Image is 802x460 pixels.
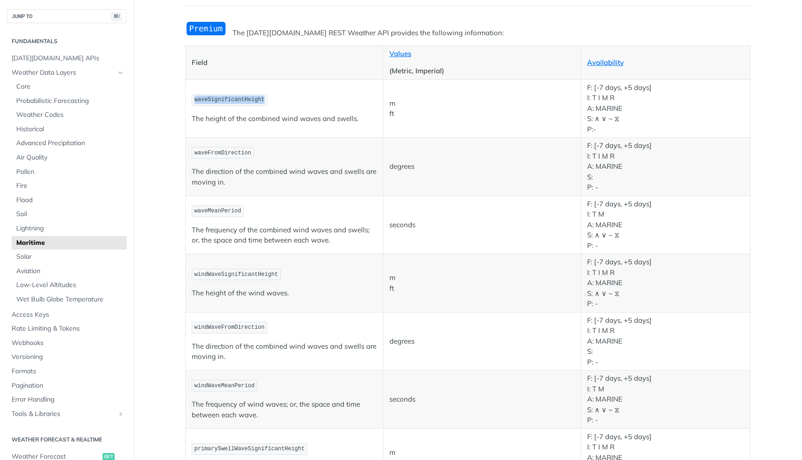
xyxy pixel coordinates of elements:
[16,139,124,148] span: Advanced Precipitation
[16,96,124,106] span: Probabilistic Forecasting
[12,94,127,108] a: Probabilistic Forecasting
[12,222,127,236] a: Lightning
[7,379,127,393] a: Pagination
[12,68,115,77] span: Weather Data Layers
[16,196,124,205] span: Flood
[194,446,305,452] span: primarySwellWaveSignificantHeight
[12,165,127,179] a: Pollen
[389,49,411,58] a: Values
[12,352,124,362] span: Versioning
[12,367,124,376] span: Formats
[16,295,124,304] span: Wet Bulb Globe Temperature
[192,114,377,124] p: The height of the combined wind waves and swells.
[12,324,124,333] span: Rate Limiting & Tokens
[7,51,127,65] a: [DATE][DOMAIN_NAME] APIs
[7,350,127,364] a: Versioning
[12,339,124,348] span: Webhooks
[12,179,127,193] a: Fire
[16,210,124,219] span: Soil
[587,199,744,251] p: F: [-7 days, +5 days] I: T M A: MARINE S: ∧ ∨ ~ ⧖ P: -
[194,271,278,278] span: windWaveSignificantHeight
[7,336,127,350] a: Webhooks
[194,324,265,331] span: windWaveFromDirection
[587,83,744,135] p: F: [-7 days, +5 days] I: T I M R A: MARINE S: ∧ ∨ ~ ⧖ P:-
[117,410,124,418] button: Show subpages for Tools & Libraries
[12,381,124,390] span: Pagination
[185,28,750,38] p: The [DATE][DOMAIN_NAME] REST Weather API provides the following information:
[16,153,124,162] span: Air Quality
[16,125,124,134] span: Historical
[7,393,127,407] a: Error Handling
[587,373,744,426] p: F: [-7 days, +5 days] I: T M A: MARINE S: ∧ ∨ ~ ⧖ P: -
[12,293,127,307] a: Wet Bulb Globe Temperature
[7,308,127,322] a: Access Keys
[192,57,377,68] p: Field
[12,122,127,136] a: Historical
[12,54,124,63] span: [DATE][DOMAIN_NAME] APIs
[192,399,377,420] p: The frequency of wind waves; or, the space and time between each wave.
[7,407,127,421] a: Tools & LibrariesShow subpages for Tools & Libraries
[192,225,377,246] p: The frequency of the combined wind waves and swells; or, the space and time between each wave.
[16,224,124,233] span: Lightning
[12,207,127,221] a: Soil
[587,58,624,67] a: Availability
[7,435,127,444] h2: Weather Forecast & realtime
[587,141,744,193] p: F: [-7 days, +5 days] I: T I M R A: MARINE S: P: -
[192,166,377,187] p: The direction of the combined wind waves and swells are moving in.
[192,341,377,362] p: The direction of the combined wind waves and swells are moving in.
[194,96,265,103] span: waveSignificantHeight
[194,383,255,389] span: windWaveMeanPeriod
[12,278,127,292] a: Low-Level Altitudes
[12,80,127,94] a: Core
[587,315,744,368] p: F: [-7 days, +5 days] I: T I M R A: MARINE S: P: -
[7,322,127,336] a: Rate Limiting & Tokens
[12,136,127,150] a: Advanced Precipitation
[12,108,127,122] a: Weather Codes
[12,193,127,207] a: Flood
[7,9,127,23] button: JUMP TO⌘/
[7,364,127,378] a: Formats
[16,82,124,91] span: Core
[389,161,575,172] p: degrees
[587,257,744,309] p: F: [-7 days, +5 days] I: T I M R A: MARINE S: ∧ ∨ ~ ⧖ P: -
[389,66,575,77] p: (Metric, Imperial)
[16,267,124,276] span: Aviation
[12,264,127,278] a: Aviation
[16,167,124,177] span: Pollen
[117,69,124,77] button: Hide subpages for Weather Data Layers
[12,395,124,404] span: Error Handling
[389,98,575,119] p: m ft
[389,273,575,294] p: m ft
[16,281,124,290] span: Low-Level Altitudes
[194,208,241,214] span: waveMeanPeriod
[192,288,377,299] p: The height of the wind waves.
[12,250,127,264] a: Solar
[12,409,115,419] span: Tools & Libraries
[12,310,124,319] span: Access Keys
[16,238,124,248] span: Maritime
[194,150,251,156] span: waveFromDirection
[12,236,127,250] a: Maritime
[7,66,127,80] a: Weather Data LayersHide subpages for Weather Data Layers
[111,13,122,20] span: ⌘/
[16,252,124,262] span: Solar
[389,220,575,230] p: seconds
[389,336,575,347] p: degrees
[16,181,124,191] span: Fire
[7,37,127,45] h2: Fundamentals
[16,110,124,120] span: Weather Codes
[12,151,127,165] a: Air Quality
[389,394,575,405] p: seconds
